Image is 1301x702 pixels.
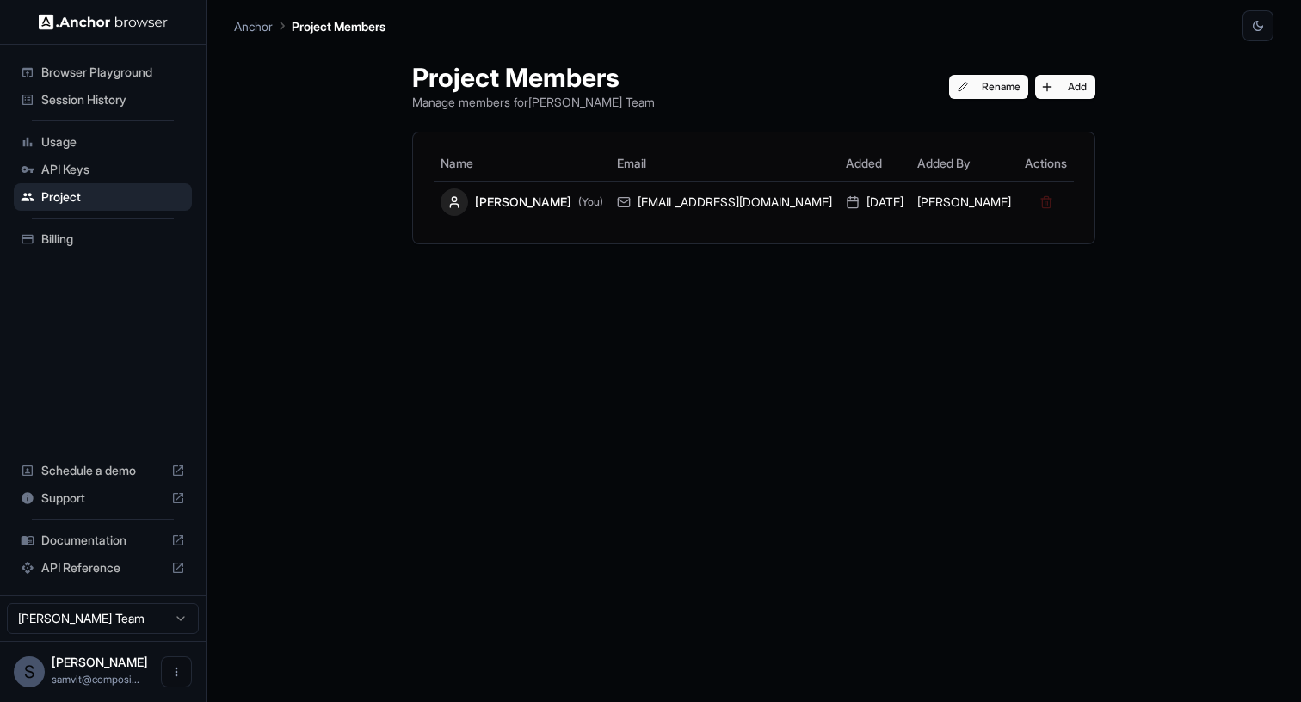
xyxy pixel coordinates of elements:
[839,146,910,181] th: Added
[14,484,192,512] div: Support
[14,526,192,554] div: Documentation
[617,194,832,211] div: [EMAIL_ADDRESS][DOMAIN_NAME]
[14,554,192,582] div: API Reference
[578,195,603,209] span: (You)
[41,161,185,178] span: API Keys
[292,17,385,35] p: Project Members
[161,656,192,687] button: Open menu
[234,17,273,35] p: Anchor
[234,16,385,35] nav: breadcrumb
[52,673,139,686] span: samvit@composio.dev
[41,188,185,206] span: Project
[41,490,164,507] span: Support
[14,183,192,211] div: Project
[14,457,192,484] div: Schedule a demo
[14,225,192,253] div: Billing
[14,86,192,114] div: Session History
[1035,75,1095,99] button: Add
[949,75,1029,99] button: Rename
[14,58,192,86] div: Browser Playground
[910,146,1018,181] th: Added By
[14,656,45,687] div: S
[41,559,164,576] span: API Reference
[434,146,610,181] th: Name
[41,91,185,108] span: Session History
[41,64,185,81] span: Browser Playground
[41,462,164,479] span: Schedule a demo
[412,62,655,93] h1: Project Members
[41,532,164,549] span: Documentation
[610,146,839,181] th: Email
[412,93,655,111] p: Manage members for [PERSON_NAME] Team
[39,14,168,30] img: Anchor Logo
[910,181,1018,223] td: [PERSON_NAME]
[52,655,148,669] span: Samvit Jatia
[14,128,192,156] div: Usage
[441,188,603,216] div: [PERSON_NAME]
[846,194,903,211] div: [DATE]
[41,231,185,248] span: Billing
[41,133,185,151] span: Usage
[1018,146,1074,181] th: Actions
[14,156,192,183] div: API Keys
